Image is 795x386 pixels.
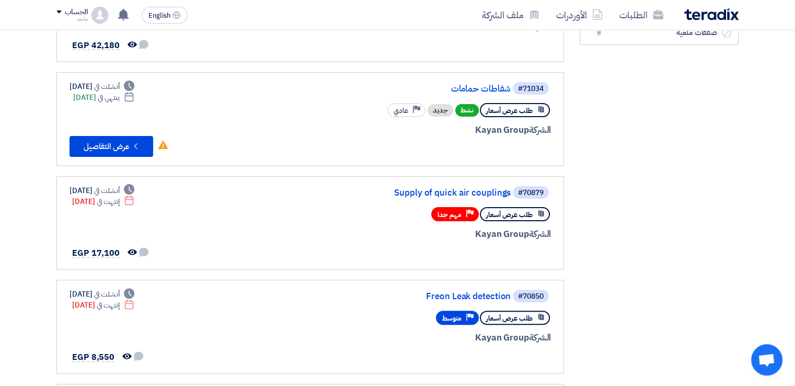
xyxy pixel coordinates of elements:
[70,289,134,300] div: [DATE]
[302,292,511,301] a: Freon Leak detection
[684,8,739,20] img: Teradix logo
[611,3,672,27] a: الطلبات
[70,185,134,196] div: [DATE]
[437,210,462,220] span: مهم جدا
[299,331,551,345] div: Kayan Group
[486,106,533,116] span: طلب عرض أسعار
[148,12,170,19] span: English
[486,210,533,220] span: طلب عرض أسعار
[529,228,551,241] span: الشركة
[518,189,544,197] div: #70879
[94,81,119,92] span: أنشئت في
[72,247,120,259] span: EGP 17,100
[91,7,108,24] img: profile_test.png
[299,123,551,137] div: Kayan Group
[548,3,611,27] a: الأوردرات
[56,16,87,22] div: ماجد
[442,313,462,323] span: متوسط
[529,331,551,344] span: الشركة
[486,313,533,323] span: طلب عرض أسعار
[455,104,479,117] span: نشط
[302,84,511,94] a: شفاطات حمامات
[70,81,134,92] div: [DATE]
[529,123,551,137] span: الشركة
[72,351,114,364] span: EGP 8,550
[299,228,551,241] div: Kayan Group
[518,293,544,300] div: #70850
[73,92,134,103] div: [DATE]
[72,300,134,311] div: [DATE]
[428,104,453,117] div: جديد
[394,106,408,116] span: عادي
[142,7,188,24] button: English
[593,28,605,38] span: 8
[94,289,119,300] span: أنشئت في
[97,300,119,311] span: إنتهت في
[94,185,119,196] span: أنشئت في
[518,85,544,93] div: #71034
[302,188,511,198] a: Supply of quick air couplings
[72,196,134,207] div: [DATE]
[474,3,548,27] a: ملف الشركة
[98,92,119,103] span: ينتهي في
[751,344,782,376] a: Open chat
[580,20,739,46] a: صفقات ملغية8
[97,196,119,207] span: إنتهت في
[65,8,87,17] div: الحساب
[529,20,551,33] span: الشركة
[72,39,120,52] span: EGP 42,180
[70,136,153,157] button: عرض التفاصيل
